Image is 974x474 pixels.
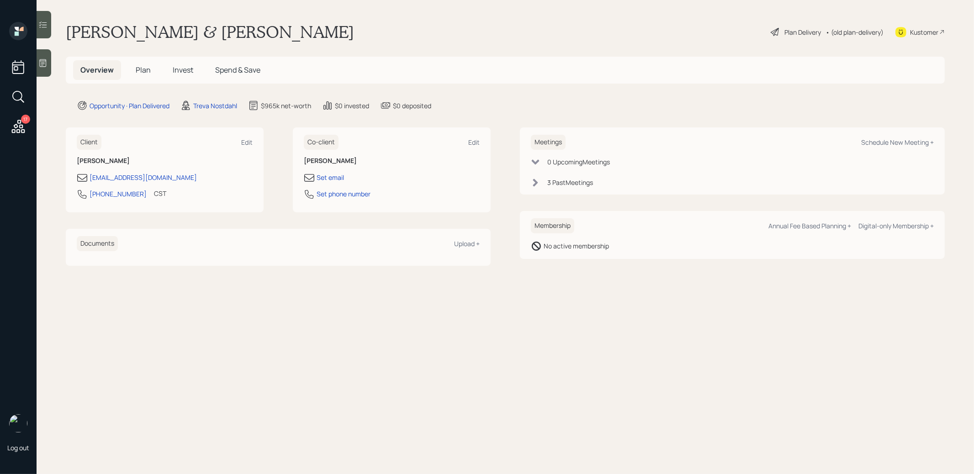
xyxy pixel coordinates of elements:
div: Upload + [454,239,480,248]
h6: Client [77,135,101,150]
div: [PHONE_NUMBER] [90,189,147,199]
div: Kustomer [910,27,938,37]
span: Spend & Save [215,65,260,75]
h6: Co-client [304,135,339,150]
div: • (old plan-delivery) [826,27,884,37]
h6: [PERSON_NAME] [77,157,253,165]
div: 0 Upcoming Meeting s [547,157,610,167]
div: $0 invested [335,101,369,111]
h6: Membership [531,218,574,233]
span: Overview [80,65,114,75]
div: Set email [317,173,344,182]
span: Invest [173,65,193,75]
img: treva-nostdahl-headshot.png [9,414,27,432]
div: Set phone number [317,189,371,199]
h6: [PERSON_NAME] [304,157,480,165]
div: Schedule New Meeting + [861,138,934,147]
div: $965k net-worth [261,101,311,111]
span: Plan [136,65,151,75]
div: Opportunity · Plan Delivered [90,101,169,111]
div: Treva Nostdahl [193,101,237,111]
div: Edit [468,138,480,147]
h6: Documents [77,236,118,251]
div: [EMAIL_ADDRESS][DOMAIN_NAME] [90,173,197,182]
div: CST [154,189,166,198]
div: Plan Delivery [784,27,821,37]
h1: [PERSON_NAME] & [PERSON_NAME] [66,22,354,42]
div: Edit [241,138,253,147]
div: No active membership [544,241,609,251]
div: 3 Past Meeting s [547,178,593,187]
div: Log out [7,443,29,452]
div: Digital-only Membership + [858,221,934,230]
h6: Meetings [531,135,566,150]
div: 17 [21,115,30,124]
div: Annual Fee Based Planning + [768,221,851,230]
div: $0 deposited [393,101,431,111]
